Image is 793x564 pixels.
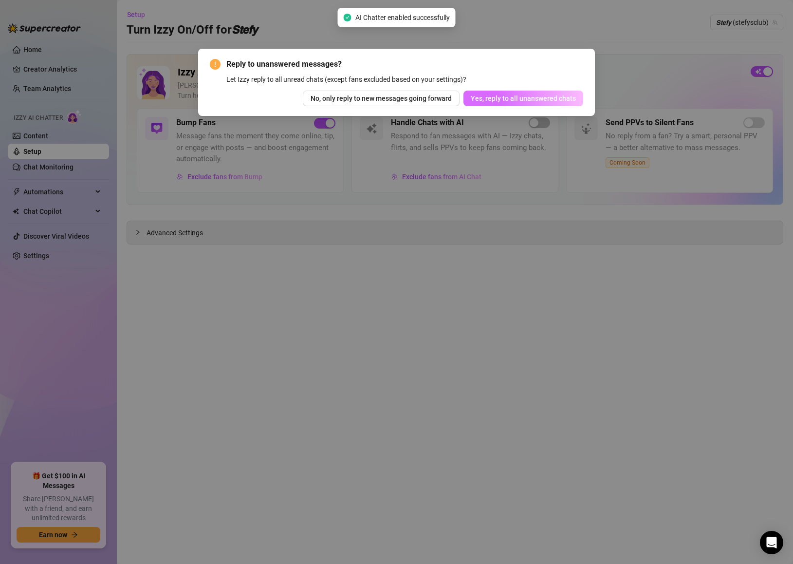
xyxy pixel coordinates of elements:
[344,14,351,21] span: check-circle
[463,91,583,106] button: Yes, reply to all unanswered chats
[355,12,450,23] span: AI Chatter enabled successfully
[210,59,221,70] span: exclamation-circle
[471,94,576,102] span: Yes, reply to all unanswered chats
[303,91,460,106] button: No, only reply to new messages going forward
[226,58,583,70] span: Reply to unanswered messages?
[226,74,583,85] div: Let Izzy reply to all unread chats (except fans excluded based on your settings)?
[311,94,452,102] span: No, only reply to new messages going forward
[760,531,783,554] div: Open Intercom Messenger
